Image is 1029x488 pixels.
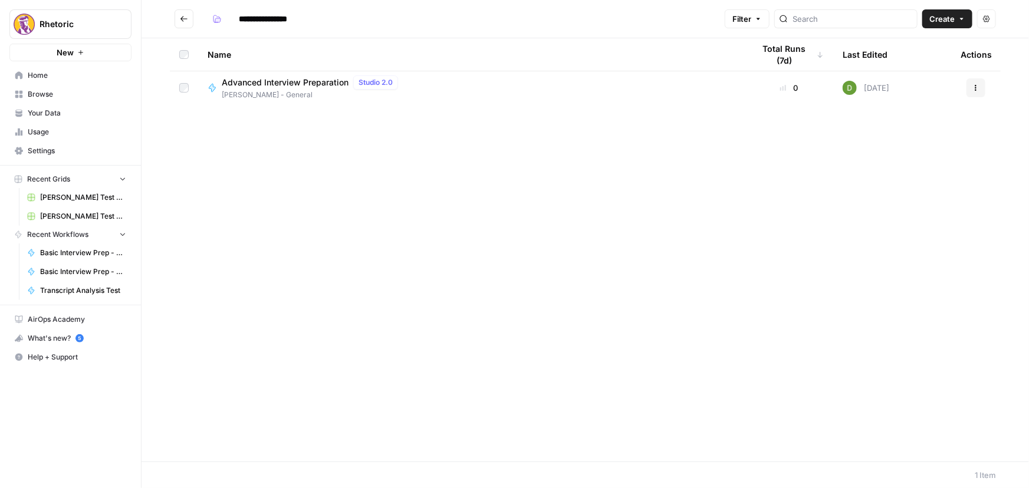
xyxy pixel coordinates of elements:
button: Recent Workflows [9,226,131,243]
button: New [9,44,131,61]
a: Transcript Analysis Test [22,281,131,300]
div: Last Edited [843,38,887,71]
a: Basic Interview Prep - Grading [22,262,131,281]
div: 0 [754,82,824,94]
div: What's new? [10,329,131,347]
a: Browse [9,85,131,104]
a: Usage [9,123,131,141]
button: Create [922,9,972,28]
span: Filter [732,13,751,25]
span: Advanced Interview Preparation [222,77,349,88]
a: Settings [9,141,131,160]
span: Browse [28,89,126,100]
div: Name [208,38,735,71]
span: Recent Grids [27,174,70,184]
span: Create [929,13,955,25]
span: New [57,47,74,58]
a: Advanced Interview PreparationStudio 2.0[PERSON_NAME] - General [208,75,735,100]
button: Go back [175,9,193,28]
div: Actions [961,38,992,71]
span: Help + Support [28,352,126,362]
img: 9imwbg9onax47rbj8p24uegffqjq [843,81,857,95]
span: Studio 2.0 [359,77,393,88]
span: Transcript Analysis Test [40,285,126,296]
span: Home [28,70,126,81]
a: Home [9,66,131,85]
span: Settings [28,146,126,156]
span: AirOps Academy [28,314,126,325]
span: Basic Interview Prep - Question Creator [40,248,126,258]
button: What's new? 5 [9,329,131,348]
input: Search [793,13,912,25]
span: [PERSON_NAME] Test Workflow - Copilot Example Grid [40,192,126,203]
a: AirOps Academy [9,310,131,329]
span: Rhetoric [40,18,111,30]
a: [PERSON_NAME] Test Workflow - SERP Overview Grid [22,207,131,226]
button: Recent Grids [9,170,131,188]
div: 1 Item [975,469,996,481]
a: Your Data [9,104,131,123]
span: Recent Workflows [27,229,88,240]
button: Workspace: Rhetoric [9,9,131,39]
span: [PERSON_NAME] Test Workflow - SERP Overview Grid [40,211,126,222]
button: Filter [725,9,770,28]
div: Total Runs (7d) [754,38,824,71]
button: Help + Support [9,348,131,367]
text: 5 [78,335,81,341]
a: [PERSON_NAME] Test Workflow - Copilot Example Grid [22,188,131,207]
span: Basic Interview Prep - Grading [40,266,126,277]
img: Rhetoric Logo [14,14,35,35]
a: Basic Interview Prep - Question Creator [22,243,131,262]
span: Your Data [28,108,126,118]
a: 5 [75,334,84,342]
div: [DATE] [843,81,889,95]
span: Usage [28,127,126,137]
span: [PERSON_NAME] - General [222,90,403,100]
